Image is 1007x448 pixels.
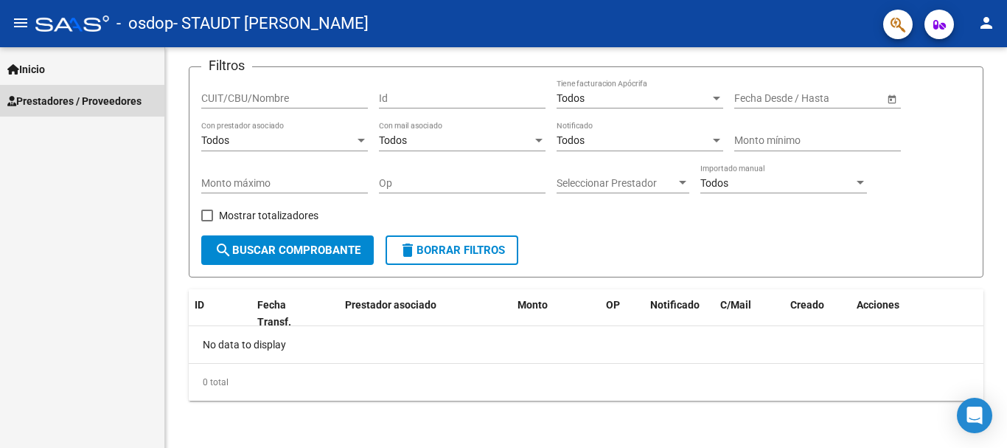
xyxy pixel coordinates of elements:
button: Buscar Comprobante [201,235,374,265]
datatable-header-cell: Fecha Transf. [251,289,318,338]
span: Buscar Comprobante [215,244,360,257]
input: Fecha fin [801,92,873,105]
span: Todos [201,134,229,146]
mat-icon: search [215,241,232,259]
span: ID [195,299,204,311]
span: C/Mail [720,299,751,311]
button: Borrar Filtros [386,235,518,265]
h3: Filtros [201,55,252,76]
input: Fecha inicio [734,92,788,105]
div: No data to display [189,326,983,363]
span: Todos [557,92,585,104]
span: - osdop [116,7,173,40]
span: Todos [557,134,585,146]
datatable-header-cell: Prestador asociado [339,289,512,338]
span: Fecha Transf. [257,299,291,328]
datatable-header-cell: Notificado [644,289,714,338]
span: Acciones [857,299,899,311]
span: Mostrar totalizadores [219,207,318,224]
span: Borrar Filtros [399,244,505,257]
span: Todos [700,177,728,189]
datatable-header-cell: Monto [512,289,600,338]
datatable-header-cell: OP [600,289,644,338]
span: - STAUDT [PERSON_NAME] [173,7,369,40]
mat-icon: menu [12,14,29,32]
div: Open Intercom Messenger [957,398,992,433]
button: Open calendar [884,91,899,106]
span: Creado [790,299,824,311]
span: Todos [379,134,407,146]
span: Prestadores / Proveedores [7,93,142,109]
datatable-header-cell: Acciones [851,289,983,338]
span: Notificado [650,299,700,311]
mat-icon: delete [399,241,417,259]
datatable-header-cell: ID [189,289,251,338]
span: Inicio [7,61,45,77]
mat-icon: person [978,14,995,32]
span: Monto [518,299,548,311]
datatable-header-cell: C/Mail [714,289,784,338]
span: Prestador asociado [345,299,436,311]
div: 0 total [189,364,983,401]
span: OP [606,299,620,311]
datatable-header-cell: Creado [784,289,851,338]
span: Seleccionar Prestador [557,177,676,190]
